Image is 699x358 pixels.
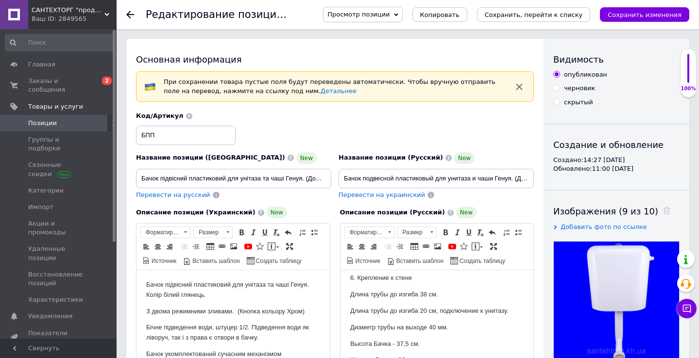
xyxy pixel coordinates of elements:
div: Вернуться назад [126,11,134,18]
a: По левому краю [345,241,356,252]
input: Например, H&M женское платье зеленое 38 размер вечернее макси с блестками [136,169,331,188]
a: Вставить иконку [255,241,265,252]
button: Копировать [412,7,467,22]
span: Источник [150,257,176,265]
button: Чат с покупателем [677,299,697,318]
a: Вставить иконку [459,241,469,252]
div: Ваш ID: 2849565 [32,15,117,23]
span: Источник [354,257,380,265]
a: Детальнее [321,87,357,95]
i: Сохранить изменения [608,11,682,18]
span: Создать таблицу [458,257,505,265]
a: Увеличить отступ [394,241,405,252]
a: Курсив (⌘+I) [452,227,462,238]
a: По правому краю [368,241,379,252]
span: New [454,152,475,164]
span: Товары и услуги [28,102,83,111]
input: Поиск [5,34,115,51]
a: Таблица [205,241,216,252]
span: Акции и промокоды [28,219,90,237]
button: Сохранить изменения [600,7,689,22]
a: Вставить/Редактировать ссылку (⌘+L) [217,241,227,252]
a: Вставить сообщение [470,241,484,252]
img: :flag-ua: [144,81,156,93]
div: черновик [564,84,595,93]
a: Курсив (⌘+I) [248,227,258,238]
span: Название позиции ([GEOGRAPHIC_DATA]) [136,154,285,161]
span: Показатели работы компании [28,329,90,346]
a: По центру [153,241,163,252]
span: Восстановление позиций [28,270,90,288]
span: Сезонные скидки [28,161,90,178]
div: Создание и обновление [553,139,680,151]
a: Вставить / удалить маркированный список [309,227,320,238]
div: Изображения (9 из 10) [553,205,680,217]
p: Бачок підвісний пластиковий для унітаза та чаші Генуя. Колір білий глянець. [10,10,184,30]
a: Размер [193,227,233,238]
a: Добавить видео с YouTube [243,241,254,252]
a: Таблица [409,241,420,252]
a: Вставить шаблон [386,255,445,266]
a: Отменить (⌘+Z) [283,227,293,238]
div: Обновлено: 11:00 [DATE] [553,164,680,173]
a: Полужирный (⌘+B) [440,227,451,238]
div: 100% Качество заполнения [680,49,697,98]
div: Основная информация [136,53,534,65]
span: New [267,207,287,218]
span: Перевести на русский [136,191,210,198]
a: По правому краю [164,241,175,252]
span: Размер [398,227,427,238]
a: Добавить видео с YouTube [447,241,458,252]
a: Убрать форматирование [475,227,486,238]
span: Перевести на украинский [339,191,425,198]
div: 100% [681,85,696,92]
div: опубликован [564,70,607,79]
a: Увеличить отступ [190,241,201,252]
span: Категории [28,186,64,195]
span: Название позиции (Русский) [339,154,443,161]
span: При сохранении товара пустые поля будут переведены автоматически. Чтобы вручную отправить поле на... [164,78,495,95]
span: Форматирование [345,227,385,238]
span: Заказы и сообщения [28,77,90,94]
a: Создать таблицу [245,255,303,266]
a: Форматирование [344,227,394,238]
a: Создать таблицу [449,255,507,266]
span: Удаленные позиции [28,244,90,262]
span: Позиции [28,119,57,128]
span: Импорт [28,203,53,212]
span: Добавить фото по ссылке [561,223,647,230]
a: Источник [141,255,178,266]
a: По левому краю [141,241,152,252]
div: Создано: 14:27 [DATE] [553,156,680,164]
span: Описание позиции (Украинский) [136,209,256,216]
input: Например, H&M женское платье зеленое 38 размер вечернее макси с блестками [339,169,534,188]
a: Изображение [432,241,443,252]
span: New [296,152,317,164]
span: Характеристики [28,295,83,304]
a: Отменить (⌘+Z) [487,227,497,238]
a: Уменьшить отступ [383,241,393,252]
div: скрытый [564,98,593,107]
a: Развернуть [284,241,295,252]
a: Размер [397,227,437,238]
span: Вставить шаблон [191,257,239,265]
span: САНТЕХТОРГ "продажа сантехнических товаров" [32,6,104,15]
a: Изображение [228,241,239,252]
a: Вставить / удалить нумерованный список [501,227,512,238]
a: Вставить/Редактировать ссылку (⌘+L) [421,241,431,252]
i: Сохранить, перейти к списку [485,11,583,18]
span: Уведомления [28,312,72,321]
span: Группы и подборки [28,135,90,153]
a: Источник [345,255,382,266]
a: Вставить / удалить нумерованный список [297,227,308,238]
span: Создать таблицу [255,257,302,265]
a: Подчеркнутый (⌘+U) [463,227,474,238]
a: Вставить сообщение [266,241,280,252]
span: Главная [28,60,55,69]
